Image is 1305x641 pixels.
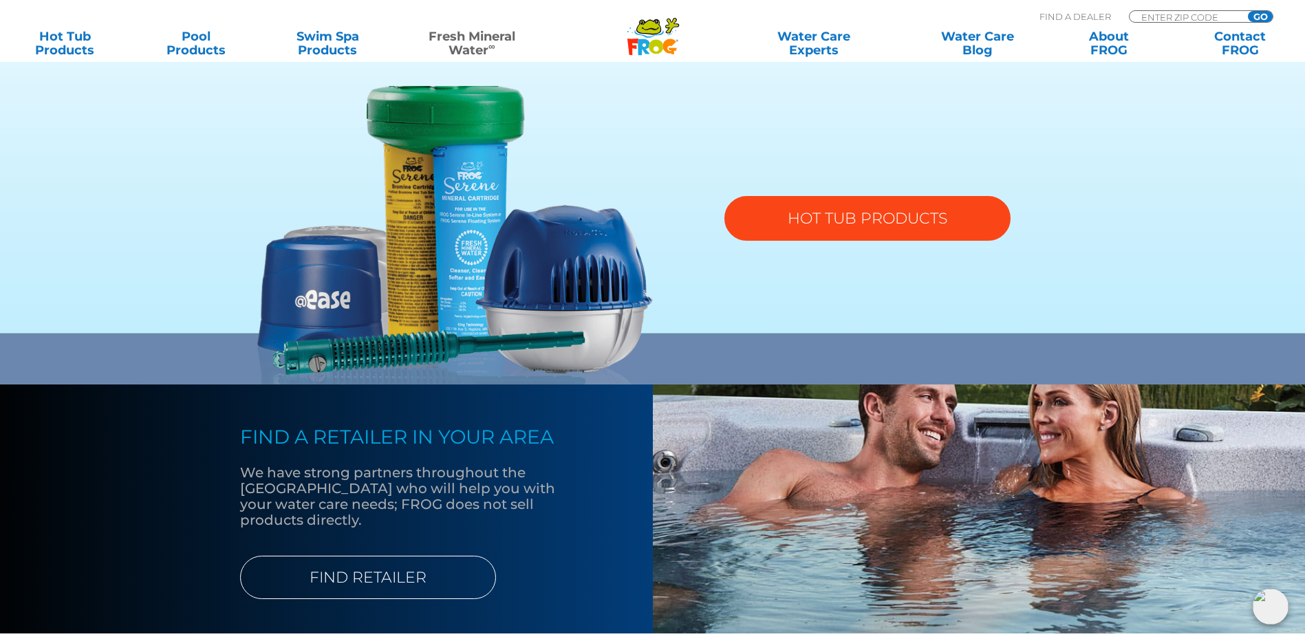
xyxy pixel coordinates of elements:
img: openIcon [1253,589,1288,624]
a: HOT TUB PRODUCTS [724,196,1011,241]
a: Water CareExperts [731,30,897,57]
input: Zip Code Form [1140,11,1233,23]
input: GO [1248,11,1273,22]
a: AboutFROG [1057,30,1160,57]
a: Swim SpaProducts [277,30,379,57]
a: PoolProducts [145,30,248,57]
p: We have strong partners throughout the [GEOGRAPHIC_DATA] who will help you with your water care n... [240,465,584,528]
a: ContactFROG [1189,30,1291,57]
a: Fresh MineralWater∞ [408,30,536,57]
sup: ∞ [488,41,495,52]
a: Hot TubProducts [14,30,116,57]
p: Find A Dealer [1039,10,1111,23]
a: FIND RETAILER [240,556,496,599]
img: fmw-hot-tub-product-v2 [257,86,653,384]
a: Water CareBlog [926,30,1028,57]
h4: FIND A RETAILER IN YOUR AREA [240,426,584,448]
